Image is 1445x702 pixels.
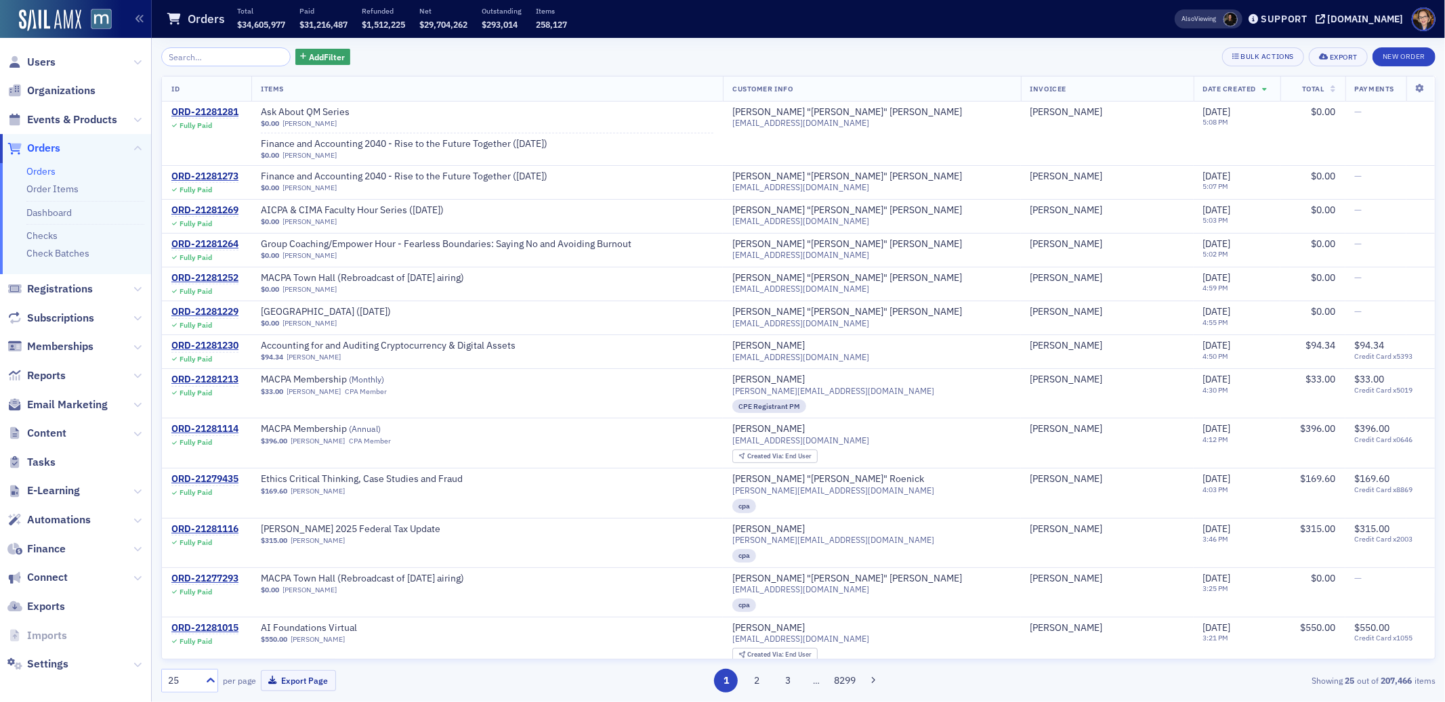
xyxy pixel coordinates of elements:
a: [PERSON_NAME] "[PERSON_NAME]" [PERSON_NAME] [732,171,962,183]
h1: Orders [188,11,225,27]
span: $169.60 [261,487,287,496]
div: [PERSON_NAME] [732,423,805,435]
span: [DATE] [1203,170,1231,182]
div: [PERSON_NAME] [1030,171,1103,183]
p: Outstanding [482,6,522,16]
a: [PERSON_NAME] [1030,306,1103,318]
span: $0.00 [261,119,279,128]
span: Tammi Valenzano [1030,204,1184,217]
time: 5:02 PM [1203,249,1229,259]
a: ORD-21281264 [171,238,238,250]
a: Ethics Critical Thinking, Case Studies and Fraud [261,473,463,485]
span: Lauren McDonough [1223,12,1238,26]
button: 2 [745,669,769,693]
a: SailAMX [19,9,81,31]
span: Invoicee [1030,84,1066,93]
span: Perry Levin [1030,340,1184,352]
span: Credit Card x8869 [1355,485,1425,494]
a: Finance and Accounting 2040 - Rise to the Future Together ([DATE]) [261,171,547,183]
span: MACPA Town Hall (September 2025) [261,306,432,318]
button: Export Page [261,670,336,691]
div: Also [1182,14,1195,23]
a: [PERSON_NAME] "[PERSON_NAME]" Roenick [732,473,924,485]
div: End User [747,453,812,460]
a: MACPA Town Hall (Rebroadcast of [DATE] airing) [261,573,464,585]
div: Support [1261,13,1307,25]
div: Fully Paid [180,389,212,397]
span: $94.34 [261,353,283,361]
div: ORD-21281281 [171,106,238,118]
div: Fully Paid [180,438,212,447]
span: Finance [27,542,66,556]
a: Dashboard [26,206,72,219]
span: [EMAIL_ADDRESS][DOMAIN_NAME] [732,118,869,128]
span: $0.00 [1312,238,1336,250]
a: Accounting for and Auditing Cryptocurrency & Digital Assets [261,340,516,352]
span: [PERSON_NAME][EMAIL_ADDRESS][DOMAIN_NAME] [732,485,934,496]
span: Credit Card x5393 [1355,352,1425,361]
a: [PERSON_NAME] [1030,272,1103,284]
a: Orders [26,165,56,177]
time: 4:59 PM [1203,283,1229,292]
span: Items [261,84,284,93]
a: [PERSON_NAME] [282,151,337,160]
a: Check Batches [26,247,89,259]
a: [PERSON_NAME] [282,285,337,294]
a: ORD-21281213 [171,374,238,386]
span: $33.00 [1355,373,1385,385]
a: ORD-21281230 [171,340,238,352]
button: 3 [776,669,799,693]
div: ORD-21281269 [171,204,238,217]
a: [PERSON_NAME] [1030,204,1103,217]
span: Created Via : [747,452,785,460]
div: Fully Paid [180,219,212,228]
span: $396.00 [1355,422,1390,435]
span: — [1355,106,1362,118]
span: $31,216,487 [299,19,348,30]
a: Email Marketing [7,397,108,412]
span: Registrations [27,282,93,297]
div: ORD-21281015 [171,622,238,634]
a: [PERSON_NAME] [1030,374,1103,386]
a: [PERSON_NAME] "[PERSON_NAME]" [PERSON_NAME] [732,204,962,217]
a: [PERSON_NAME] [1030,340,1103,352]
div: [DOMAIN_NAME] [1328,13,1404,25]
span: ID [171,84,180,93]
span: Tammi Valenzano [1030,306,1184,318]
span: $33.00 [1306,373,1336,385]
time: 4:30 PM [1203,385,1229,395]
a: [PERSON_NAME] [1030,523,1103,535]
a: [PERSON_NAME] [1030,238,1103,250]
div: Fully Paid [180,355,212,364]
span: $34,605,977 [237,19,285,30]
span: AI Foundations Virtual [261,622,432,634]
a: MACPA Town Hall (Rebroadcast of [DATE] airing) [261,272,464,284]
div: ORD-21281116 [171,523,238,535]
span: MACPA Town Hall (Rebroadcast of August 2025 airing) [261,573,464,585]
span: Organizations [27,83,96,98]
span: Orders [27,141,60,156]
div: ORD-21281114 [171,423,238,435]
a: Checks [26,229,58,242]
span: Reports [27,368,66,383]
div: Fully Paid [180,121,212,130]
span: Profile [1412,7,1436,31]
a: ORD-21279435 [171,473,238,485]
button: 8299 [833,669,856,693]
a: View Homepage [81,9,112,32]
button: AddFilter [295,49,351,66]
span: Settings [27,657,68,672]
span: Imports [27,628,67,643]
div: Export [1330,53,1358,61]
a: [PERSON_NAME] [1030,622,1103,634]
a: Finance and Accounting 2040 - Rise to the Future Together ([DATE]) [261,138,547,150]
button: New Order [1373,47,1436,66]
div: [PERSON_NAME] [732,374,805,386]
